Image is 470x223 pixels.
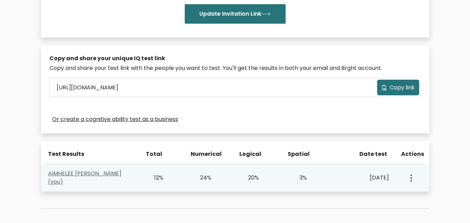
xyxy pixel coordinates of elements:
button: Copy link [377,80,419,95]
a: AIMHELEE [PERSON_NAME] (you) [48,169,121,186]
div: Logical [239,150,260,158]
div: Date test [336,150,393,158]
a: Or create a cognitive ability test as a business [52,115,178,124]
div: Actions [401,150,425,158]
span: Copy link [390,83,415,92]
div: Total [142,150,162,158]
div: Copy and share your test link with the people you want to test. You'll get the results in both yo... [49,64,421,72]
div: [DATE] [335,174,389,182]
div: 12% [144,174,164,182]
div: Numerical [191,150,211,158]
div: 24% [191,174,211,182]
div: Spatial [288,150,308,158]
div: 20% [239,174,259,182]
div: Copy and share your unique IQ test link [49,54,421,63]
button: Update Invitation Link [185,4,286,24]
div: Test Results [48,150,134,158]
div: 3% [287,174,307,182]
